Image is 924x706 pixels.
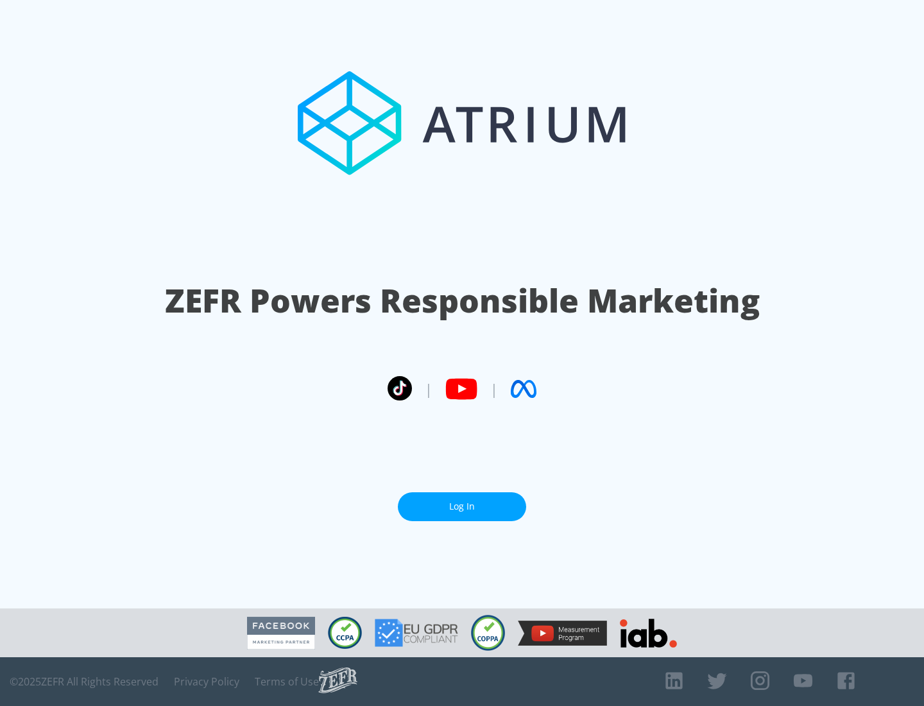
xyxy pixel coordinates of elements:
img: CCPA Compliant [328,617,362,649]
img: GDPR Compliant [375,619,458,647]
img: YouTube Measurement Program [518,621,607,646]
a: Privacy Policy [174,675,239,688]
span: | [425,379,432,399]
img: COPPA Compliant [471,615,505,651]
span: | [490,379,498,399]
img: IAB [620,619,677,648]
a: Terms of Use [255,675,319,688]
span: © 2025 ZEFR All Rights Reserved [10,675,158,688]
img: Facebook Marketing Partner [247,617,315,650]
a: Log In [398,492,526,521]
h1: ZEFR Powers Responsible Marketing [165,279,760,323]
